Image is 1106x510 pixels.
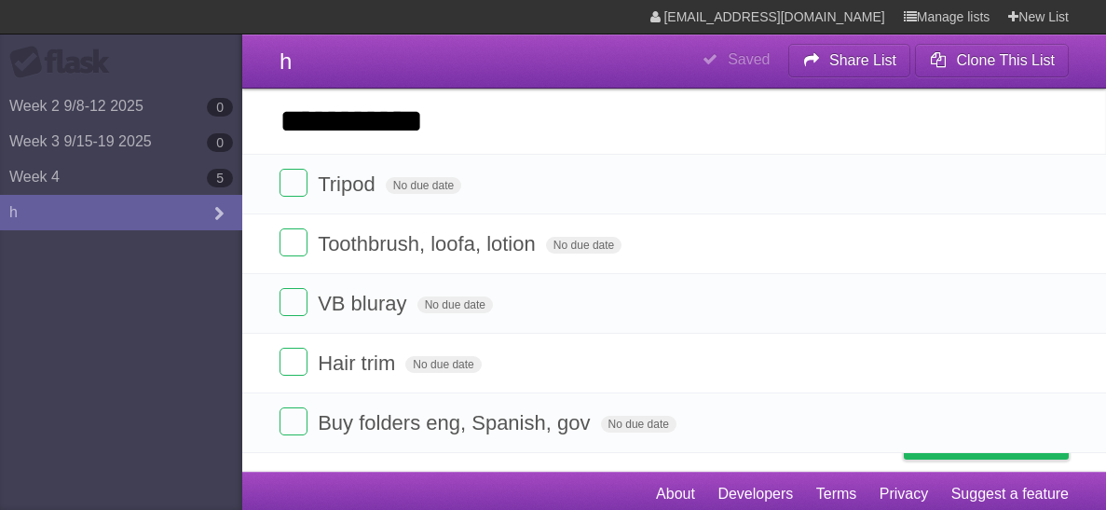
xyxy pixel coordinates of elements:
[546,237,621,254] span: No due date
[318,411,594,434] span: Buy folders eng, Spanish, gov
[318,172,380,196] span: Tripod
[728,51,770,67] b: Saved
[386,177,461,194] span: No due date
[280,169,307,197] label: Done
[915,44,1069,77] button: Clone This List
[207,169,233,187] b: 5
[280,288,307,316] label: Done
[405,356,481,373] span: No due date
[417,296,493,313] span: No due date
[280,348,307,376] label: Done
[318,292,411,315] span: VB bluray
[829,52,896,68] b: Share List
[280,407,307,435] label: Done
[943,426,1059,459] span: Buy me a coffee
[601,416,676,433] span: No due date
[280,228,307,256] label: Done
[788,44,911,77] button: Share List
[207,98,233,117] b: 0
[318,232,540,255] span: Toothbrush, loofa, lotion
[318,351,400,375] span: Hair trim
[280,48,292,74] span: h
[9,46,121,79] div: Flask
[956,52,1055,68] b: Clone This List
[207,133,233,152] b: 0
